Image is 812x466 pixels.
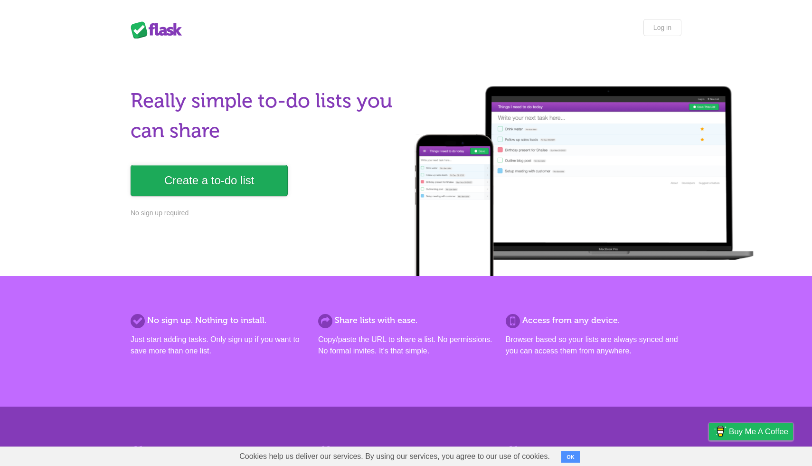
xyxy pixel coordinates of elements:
[131,21,188,38] div: Flask Lists
[318,334,494,357] p: Copy/paste the URL to share a list. No permissions. No formal invites. It's that simple.
[729,423,788,440] span: Buy me a coffee
[230,447,559,466] span: Cookies help us deliver our services. By using our services, you agree to our use of cookies.
[131,334,306,357] p: Just start adding tasks. Only sign up if you want to save more than one list.
[506,334,681,357] p: Browser based so your lists are always synced and you can access them from anywhere.
[561,451,580,463] button: OK
[709,423,793,440] a: Buy me a coffee
[131,165,288,196] a: Create a to-do list
[318,314,494,327] h2: Share lists with ease.
[506,314,681,327] h2: Access from any device.
[131,314,306,327] h2: No sign up. Nothing to install.
[643,19,681,36] a: Log in
[714,423,727,439] img: Buy me a coffee
[131,208,400,218] p: No sign up required
[131,86,400,146] h1: Really simple to-do lists you can share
